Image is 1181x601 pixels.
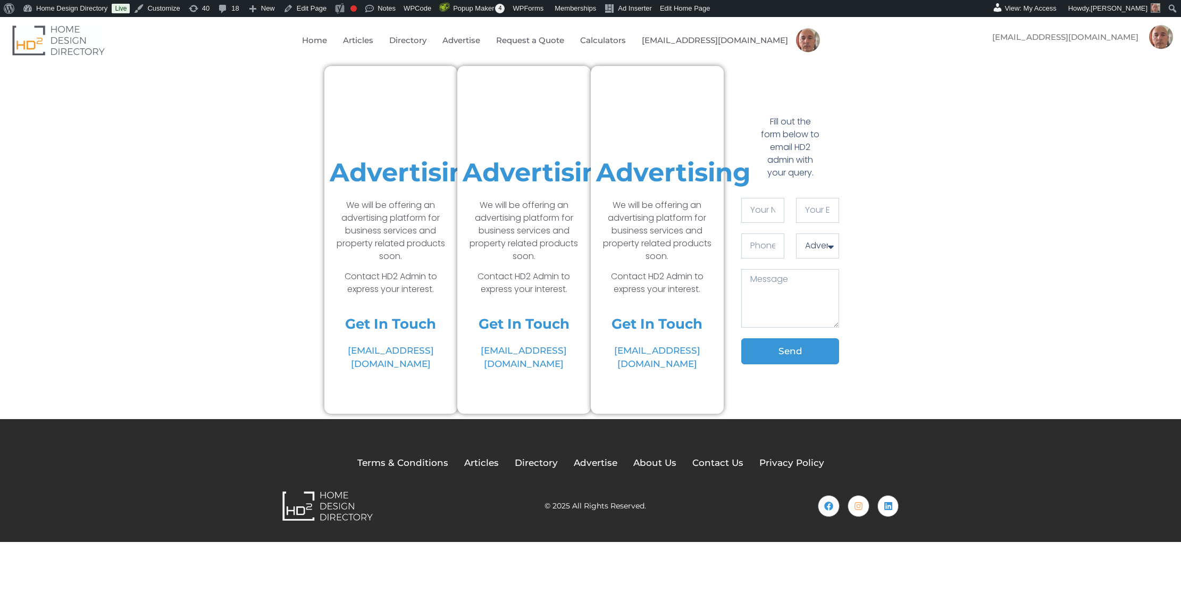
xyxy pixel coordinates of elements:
[692,456,743,470] a: Contact Us
[545,502,646,510] h2: © 2025 All Rights Reserved.
[479,314,569,333] h4: Get In Touch
[330,199,452,263] p: We will be offering an advertising platform for business services and property related products s...
[796,28,820,52] img: Mark Czernkowski
[112,4,130,13] a: Live
[463,156,585,188] h1: Advertising
[612,314,702,333] h4: Get In Touch
[796,198,839,223] input: Your Email
[463,344,585,371] a: [EMAIL_ADDRESS][DOMAIN_NAME]
[330,270,452,296] p: Contact HD2 Admin to express your interest.
[596,156,718,188] h1: Advertising
[982,25,1149,49] a: [EMAIL_ADDRESS][DOMAIN_NAME]
[357,456,448,470] a: Terms & Conditions
[574,456,617,470] a: Advertise
[596,270,718,296] p: Contact HD2 Admin to express your interest.
[982,25,1173,49] nav: Menu
[778,347,802,356] span: Send
[350,5,357,12] div: Needs improvement
[741,338,839,364] button: Send
[1149,25,1173,49] img: Mark Czernkowski
[389,28,426,53] a: Directory
[463,270,585,296] p: Contact HD2 Admin to express your interest.
[330,156,452,188] h1: Advertising
[1091,4,1148,12] span: [PERSON_NAME]
[642,28,788,53] a: [EMAIL_ADDRESS][DOMAIN_NAME]
[741,198,839,375] form: Contact Form
[741,198,784,223] input: Your Name
[759,456,824,470] a: Privacy Policy
[515,456,558,470] a: Directory
[741,233,784,258] input: Only numbers and phone characters (#, -, *, etc) are accepted.
[463,199,585,263] p: We will be offering an advertising platform for business services and property related products s...
[495,4,505,13] span: 4
[580,28,626,53] a: Calculators
[633,456,676,470] a: About Us
[442,28,480,53] a: Advertise
[343,28,373,53] a: Articles
[302,28,327,53] a: Home
[596,344,718,371] a: [EMAIL_ADDRESS][DOMAIN_NAME]
[330,344,452,371] a: [EMAIL_ADDRESS][DOMAIN_NAME]
[496,28,564,53] a: Request a Quote
[345,314,436,333] h4: Get In Touch
[760,115,821,179] p: Fill out the form below to email HD2 admin with your query.
[239,28,883,53] nav: Menu
[464,456,499,470] a: Articles
[596,199,718,263] p: We will be offering an advertising platform for business services and property related products s...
